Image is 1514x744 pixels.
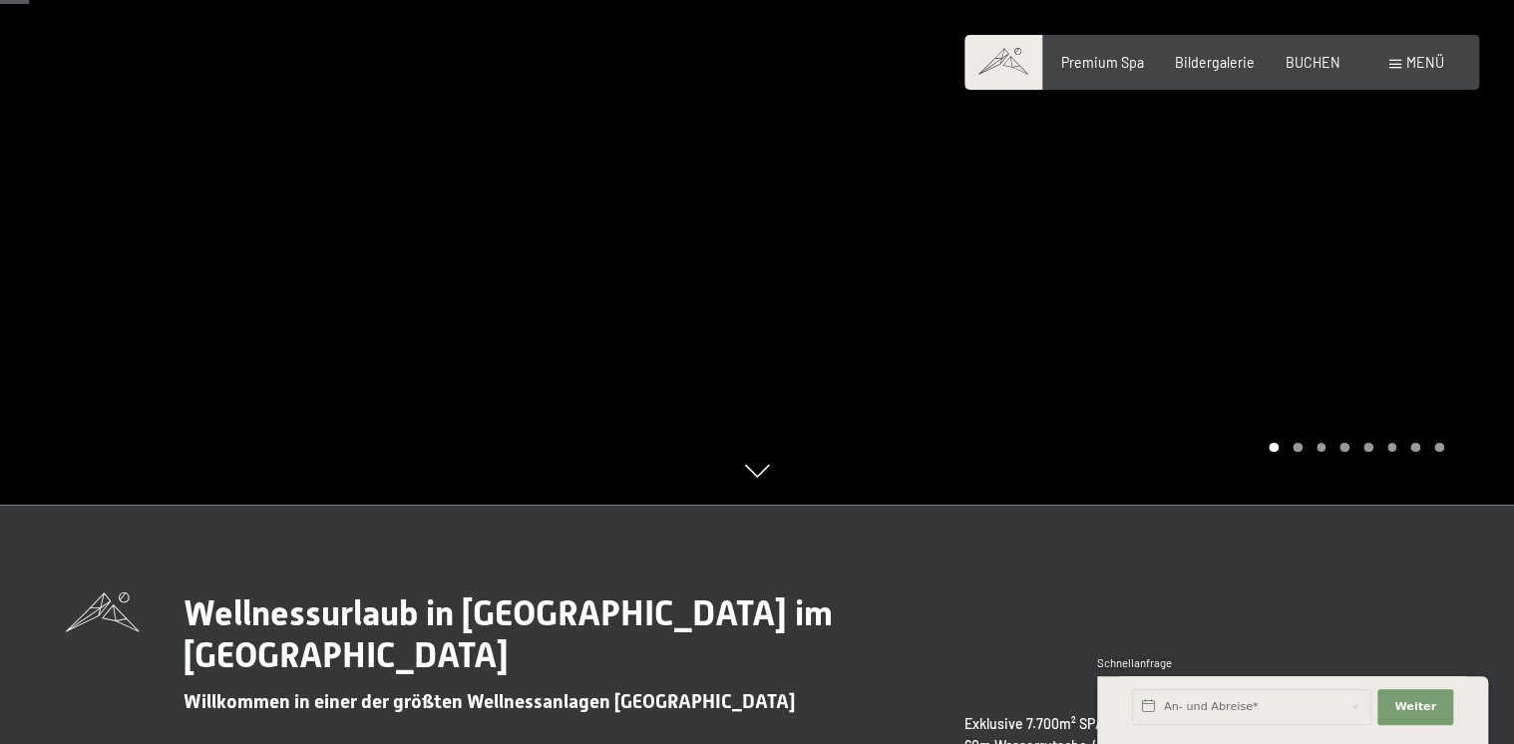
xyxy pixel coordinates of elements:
[1377,689,1453,725] button: Weiter
[184,592,833,675] span: Wellnessurlaub in [GEOGRAPHIC_DATA] im [GEOGRAPHIC_DATA]
[1394,699,1436,715] span: Weiter
[1286,54,1340,71] a: BUCHEN
[1434,443,1444,453] div: Carousel Page 8
[1406,54,1444,71] span: Menü
[1097,656,1172,669] span: Schnellanfrage
[1269,443,1279,453] div: Carousel Page 1 (Current Slide)
[1262,443,1443,453] div: Carousel Pagination
[1387,443,1397,453] div: Carousel Page 6
[1363,443,1373,453] div: Carousel Page 5
[1317,443,1326,453] div: Carousel Page 3
[1410,443,1420,453] div: Carousel Page 7
[184,690,795,713] span: Willkommen in einer der größten Wellnessanlagen [GEOGRAPHIC_DATA]
[1061,54,1144,71] a: Premium Spa
[1175,54,1255,71] a: Bildergalerie
[1293,443,1303,453] div: Carousel Page 2
[1339,443,1349,453] div: Carousel Page 4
